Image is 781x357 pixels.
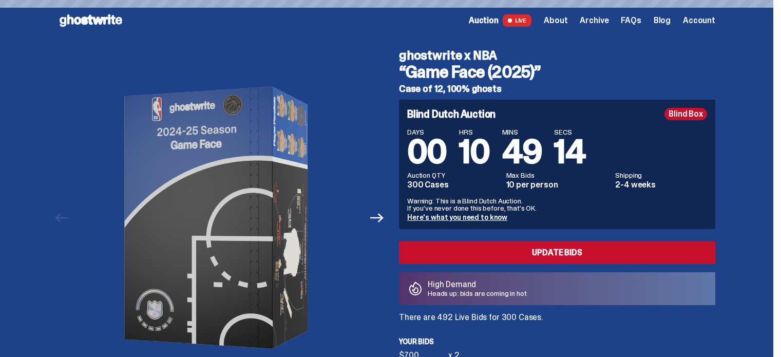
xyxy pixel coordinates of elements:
p: Warning: This is a Blind Dutch Auction. If you’ve never done this before, that’s OK. [407,197,707,212]
span: 49 [502,130,542,173]
a: Account [683,16,715,25]
span: SECS [554,128,585,136]
span: LIVE [503,14,532,27]
a: Blog [654,16,671,25]
dt: Shipping [615,172,707,179]
dd: 300 Cases [407,181,500,189]
dt: Auction QTY [407,172,500,179]
span: 10 [459,130,490,173]
a: Archive [580,16,608,25]
h5: Case of 12, 100% ghosts [399,84,715,93]
span: MINS [502,128,542,136]
span: HRS [459,128,490,136]
dd: 10 per person [506,181,609,189]
dd: 2-4 weeks [615,181,707,189]
h4: Blind Dutch Auction [407,109,496,119]
p: Heads up: bids are coming in hot [428,290,527,297]
a: Here's what you need to know [407,213,507,222]
p: There are 492 Live Bids for 300 Cases. [399,313,715,322]
a: FAQs [621,16,641,25]
p: Your bids [399,338,715,345]
a: Auction LIVE [469,14,531,27]
span: DAYS [407,128,447,136]
button: Next [366,206,388,229]
h3: “Game Face (2025)” [399,64,715,80]
a: About [544,16,567,25]
span: 14 [554,130,585,173]
span: 00 [407,130,447,173]
h4: ghostwrite x NBA [399,49,715,62]
a: Update Bids [399,241,715,264]
dt: Max Bids [506,172,609,179]
div: Blind Box [664,108,707,120]
span: Auction [469,16,499,25]
p: High Demand [428,280,527,289]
